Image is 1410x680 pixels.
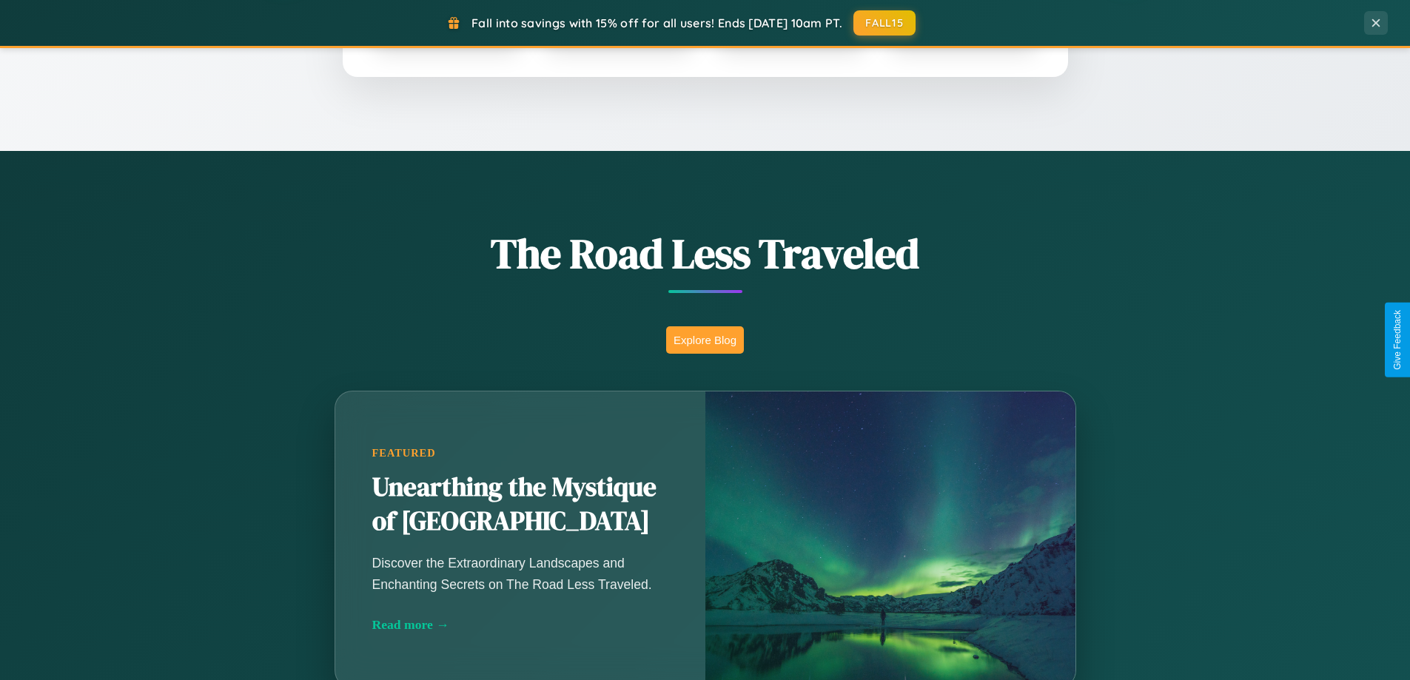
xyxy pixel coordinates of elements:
p: Discover the Extraordinary Landscapes and Enchanting Secrets on The Road Less Traveled. [372,553,668,594]
div: Featured [372,447,668,459]
div: Give Feedback [1392,310,1403,370]
h2: Unearthing the Mystique of [GEOGRAPHIC_DATA] [372,471,668,539]
div: Read more → [372,617,668,633]
button: Explore Blog [666,326,744,354]
span: Fall into savings with 15% off for all users! Ends [DATE] 10am PT. [471,16,842,30]
button: FALL15 [853,10,916,36]
h1: The Road Less Traveled [261,225,1149,282]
